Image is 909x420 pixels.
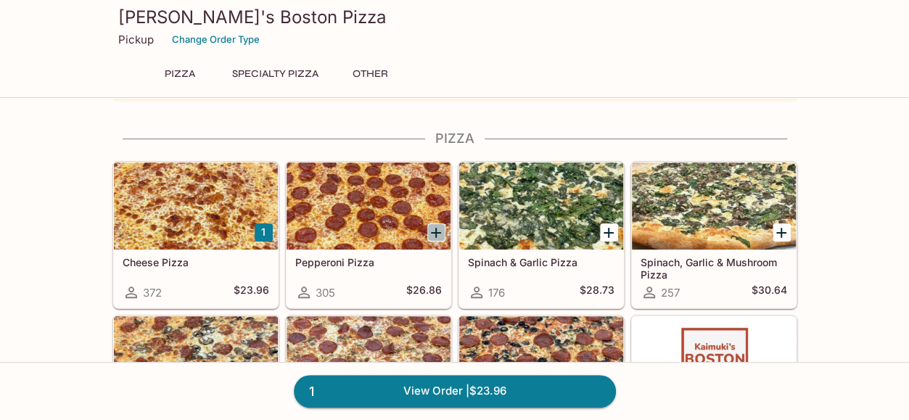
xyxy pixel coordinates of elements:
button: Add Spinach & Garlic Pizza [600,223,618,242]
span: 305 [316,286,335,300]
h5: $28.73 [580,284,614,301]
div: Pepperoni Pizza [287,162,451,250]
button: Other [338,64,403,84]
div: Pepperoni, Mushroom & Olive Pizza [459,316,623,403]
button: Pizza [147,64,213,84]
div: Pepperoni & Sausage Pizza [287,316,451,403]
div: Spinach, Garlic & Mushroom Pizza [632,162,796,250]
h5: Cheese Pizza [123,256,269,268]
h5: $30.64 [752,284,787,301]
a: Cheese Pizza372$23.96 [113,162,279,308]
h4: Pizza [112,131,797,147]
button: Specialty Pizza [224,64,326,84]
a: Pepperoni Pizza305$26.86 [286,162,451,308]
div: Spinach & Garlic Pizza [459,162,623,250]
button: Add Pepperoni Pizza [427,223,445,242]
h3: [PERSON_NAME]'s Boston Pizza [118,6,791,28]
h5: $23.96 [234,284,269,301]
h5: Pepperoni Pizza [295,256,442,268]
button: Add Cheese Pizza [255,223,273,242]
span: 372 [143,286,162,300]
h5: Spinach, Garlic & Mushroom Pizza [641,256,787,280]
h5: Spinach & Garlic Pizza [468,256,614,268]
span: 176 [488,286,505,300]
a: 1View Order |$23.96 [294,375,616,407]
div: Cheese Pizza [114,162,278,250]
h5: $26.86 [406,284,442,301]
button: Change Order Type [165,28,266,51]
span: 257 [661,286,680,300]
div: Pepperoni & Mushroom Pizza [114,316,278,403]
div: Create Your Own - 1 Topping [632,316,796,403]
a: Spinach & Garlic Pizza176$28.73 [458,162,624,308]
a: Spinach, Garlic & Mushroom Pizza257$30.64 [631,162,797,308]
p: Pickup [118,33,154,46]
button: Add Spinach, Garlic & Mushroom Pizza [773,223,791,242]
span: 1 [300,382,323,402]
